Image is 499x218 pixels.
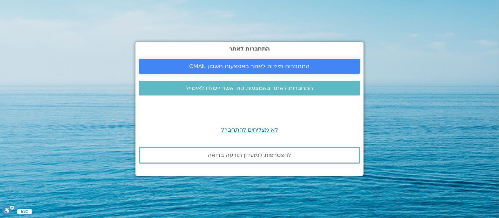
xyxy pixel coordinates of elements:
a: התחברות מיידית לאתר באמצעות חשבון GMAIL [139,59,360,74]
a: התחברות לאתר באמצעות קוד אשר יישלח לאימייל [139,81,360,95]
span: להצטרפות למועדון תודעה בריאה [208,152,291,158]
a: להצטרפות למועדון תודעה בריאה [139,147,360,164]
h2: התחברות לאתר [139,46,360,52]
span: התחברות מיידית לאתר באמצעות חשבון GMAIL [189,63,310,70]
span: התחברות לאתר באמצעות קוד אשר יישלח לאימייל [186,85,313,91]
a: לא מצליחים להתחבר? [221,126,278,134]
